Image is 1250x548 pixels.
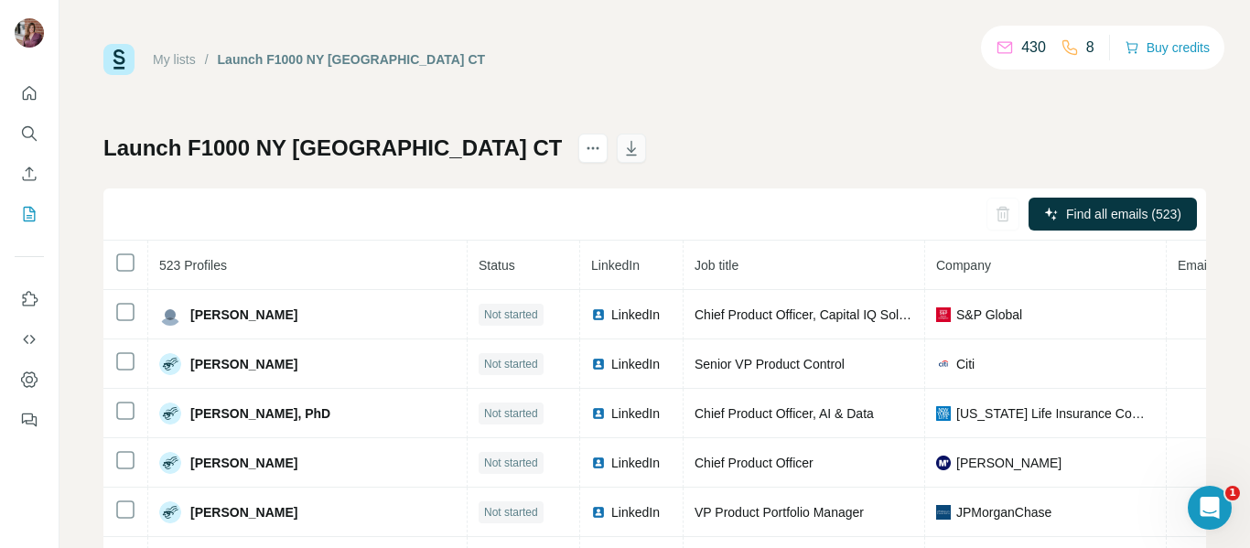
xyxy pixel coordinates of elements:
[695,505,864,520] span: VP Product Portfolio Manager
[15,363,44,396] button: Dashboard
[591,357,606,371] img: LinkedIn logo
[695,307,932,322] span: Chief Product Officer, Capital IQ Solutions
[591,505,606,520] img: LinkedIn logo
[695,406,874,421] span: Chief Product Officer, AI & Data
[936,456,951,470] img: company-logo
[484,306,538,323] span: Not started
[956,503,1051,521] span: JPMorganChase
[484,405,538,422] span: Not started
[936,406,951,421] img: company-logo
[159,258,227,273] span: 523 Profiles
[936,307,951,322] img: company-logo
[190,503,297,521] span: [PERSON_NAME]
[1021,37,1046,59] p: 430
[479,258,515,273] span: Status
[190,454,297,472] span: [PERSON_NAME]
[578,134,608,163] button: actions
[591,406,606,421] img: LinkedIn logo
[484,504,538,521] span: Not started
[956,454,1061,472] span: [PERSON_NAME]
[103,134,562,163] h1: Launch F1000 NY [GEOGRAPHIC_DATA] CT
[591,307,606,322] img: LinkedIn logo
[159,353,181,375] img: Avatar
[956,355,975,373] span: Citi
[15,18,44,48] img: Avatar
[611,503,660,521] span: LinkedIn
[205,50,209,69] li: /
[218,50,485,69] div: Launch F1000 NY [GEOGRAPHIC_DATA] CT
[103,44,135,75] img: Surfe Logo
[484,356,538,372] span: Not started
[611,404,660,423] span: LinkedIn
[1066,205,1181,223] span: Find all emails (523)
[695,456,814,470] span: Chief Product Officer
[591,456,606,470] img: LinkedIn logo
[15,157,44,190] button: Enrich CSV
[15,403,44,436] button: Feedback
[153,52,196,67] a: My lists
[956,306,1022,324] span: S&P Global
[611,355,660,373] span: LinkedIn
[936,258,991,273] span: Company
[159,501,181,523] img: Avatar
[15,198,44,231] button: My lists
[190,404,330,423] span: [PERSON_NAME], PhD
[1188,486,1232,530] iframe: Intercom live chat
[611,306,660,324] span: LinkedIn
[1125,35,1210,60] button: Buy credits
[956,404,1155,423] span: [US_STATE] Life Insurance Company
[1225,486,1240,500] span: 1
[15,77,44,110] button: Quick start
[159,452,181,474] img: Avatar
[15,117,44,150] button: Search
[15,323,44,356] button: Use Surfe API
[695,357,845,371] span: Senior VP Product Control
[591,258,640,273] span: LinkedIn
[611,454,660,472] span: LinkedIn
[1178,258,1210,273] span: Email
[695,258,738,273] span: Job title
[15,283,44,316] button: Use Surfe on LinkedIn
[190,306,297,324] span: [PERSON_NAME]
[484,455,538,471] span: Not started
[936,357,951,371] img: company-logo
[1029,198,1197,231] button: Find all emails (523)
[159,304,181,326] img: Avatar
[159,403,181,424] img: Avatar
[190,355,297,373] span: [PERSON_NAME]
[936,505,951,520] img: company-logo
[1086,37,1094,59] p: 8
